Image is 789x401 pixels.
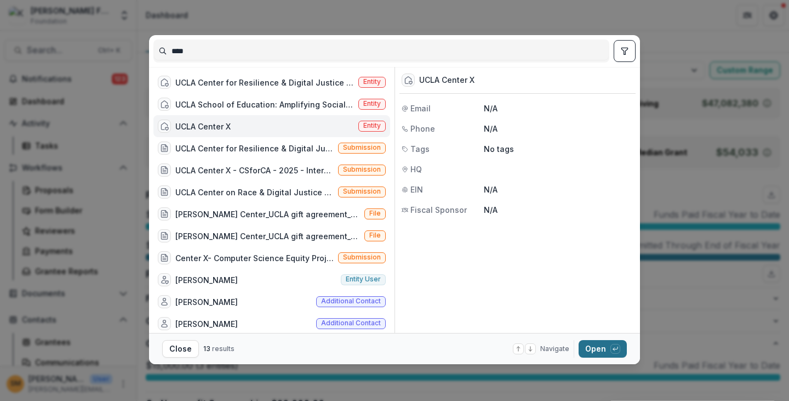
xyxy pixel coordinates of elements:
[175,274,238,286] div: [PERSON_NAME]
[175,77,354,88] div: UCLA Center for Resilience & Digital Justice (CRDJ)
[175,230,360,242] div: [PERSON_NAME] Center_UCLA gift agreement_SIGNED [DATE].pdf
[484,103,633,114] p: N/A
[419,76,474,85] div: UCLA Center X
[175,165,334,176] div: UCLA Center X - CSforCA - 2025 - Internal Grant Concept Form
[175,187,334,198] div: UCLA Center on Race & Digital Justice - Strategic Grant - [DATE]
[484,143,514,155] p: No tags
[343,166,381,173] span: Submission
[203,344,210,353] span: 13
[410,103,431,114] span: Email
[579,340,627,358] button: Open
[175,143,334,154] div: UCLA Center for Resilience & Digital Justice (CRDJ) - 2025 - Internal Grant Concept Form
[484,123,633,134] p: N/A
[175,99,354,110] div: UCLA School of Education: Amplifying Social Impacts of Computing Standards
[175,121,231,132] div: UCLA Center X
[410,123,435,134] span: Phone
[343,144,381,151] span: Submission
[410,163,422,175] span: HQ
[540,344,569,354] span: Navigate
[175,208,360,220] div: [PERSON_NAME] Center_UCLA gift agreement_SIGNED [DATE].pdf
[369,231,381,239] span: File
[162,340,199,358] button: Close
[175,296,238,308] div: [PERSON_NAME]
[346,275,381,283] span: Entity user
[175,252,334,264] div: Center X- Computer Science Equity Project, [GEOGRAPHIC_DATA] - 2025 (Amplifying Social Impacts of...
[343,188,381,195] span: Submission
[410,184,423,195] span: EIN
[363,100,381,108] span: Entity
[321,319,381,327] span: Additional contact
[369,210,381,217] span: File
[321,297,381,305] span: Additional contact
[363,122,381,129] span: Entity
[343,253,381,261] span: Submission
[363,78,381,86] span: Entity
[614,40,636,62] button: toggle filters
[484,184,633,195] p: N/A
[175,318,238,330] div: [PERSON_NAME]
[484,204,633,216] p: N/A
[212,344,235,353] span: results
[410,204,467,216] span: Fiscal Sponsor
[410,143,430,155] span: Tags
